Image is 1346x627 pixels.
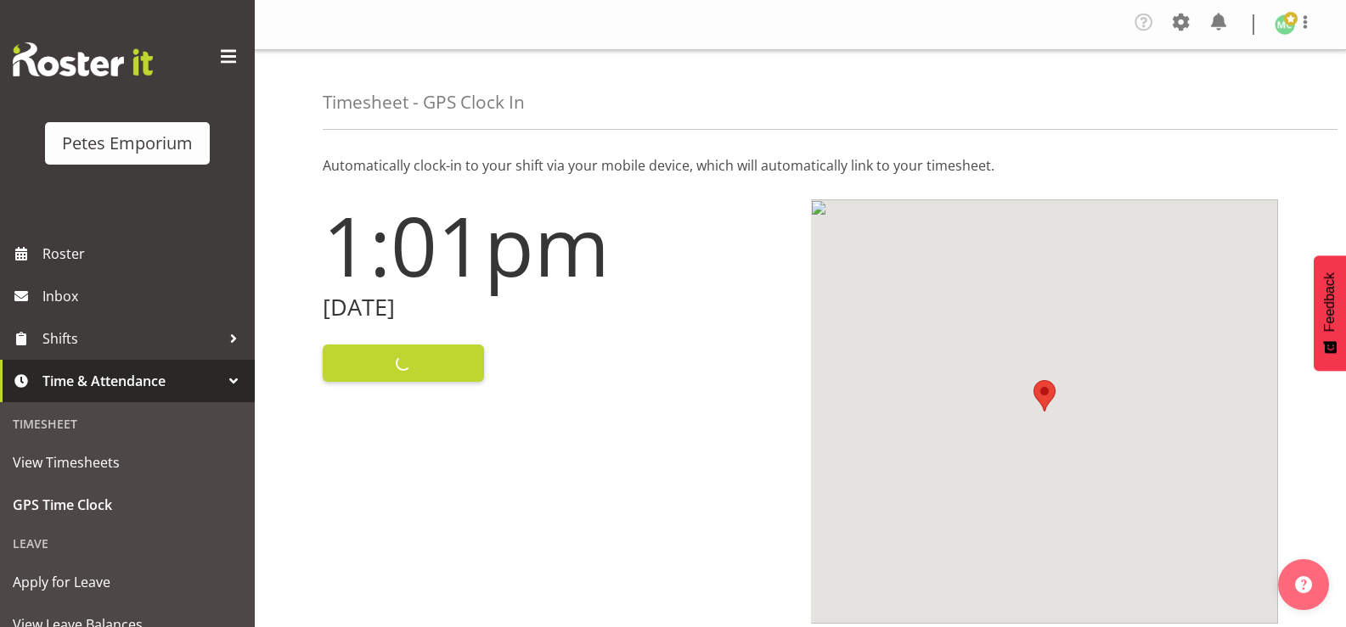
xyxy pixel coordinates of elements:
[4,406,251,441] div: Timesheet
[4,561,251,603] a: Apply for Leave
[42,241,246,266] span: Roster
[323,92,525,112] h4: Timesheet - GPS Clock In
[4,441,251,484] a: View Timesheets
[42,283,246,309] span: Inbox
[323,199,791,291] h1: 1:01pm
[4,484,251,526] a: GPS Time Clock
[13,450,242,475] span: View Timesheets
[42,326,221,351] span: Shifts
[1314,255,1346,371] button: Feedback - Show survey
[323,155,1278,176] p: Automatically clock-in to your shift via your mobile device, which will automatically link to you...
[13,492,242,518] span: GPS Time Clock
[13,42,153,76] img: Rosterit website logo
[62,131,193,156] div: Petes Emporium
[323,294,791,321] h2: [DATE]
[42,368,221,394] span: Time & Attendance
[1295,576,1312,593] img: help-xxl-2.png
[13,569,242,595] span: Apply for Leave
[4,526,251,561] div: Leave
[1275,14,1295,35] img: melissa-cowen2635.jpg
[1322,272,1338,332] span: Feedback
